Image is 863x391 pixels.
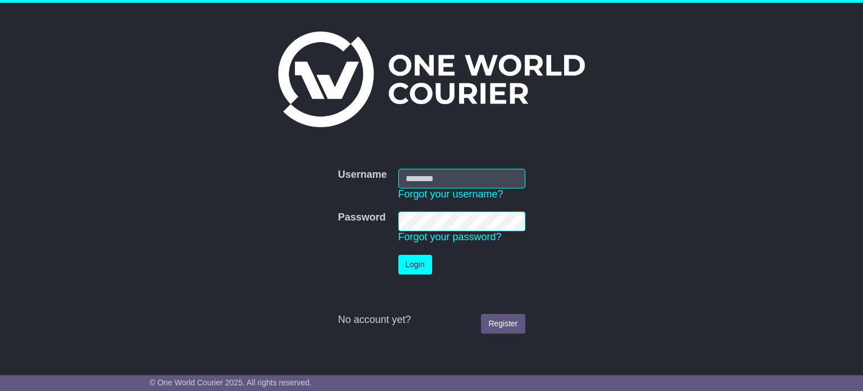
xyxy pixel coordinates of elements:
[278,32,585,127] img: One World
[338,314,525,326] div: No account yet?
[398,255,432,275] button: Login
[398,188,503,200] a: Forgot your username?
[481,314,525,334] a: Register
[398,231,502,242] a: Forgot your password?
[338,212,385,224] label: Password
[338,169,387,181] label: Username
[149,378,312,387] span: © One World Courier 2025. All rights reserved.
